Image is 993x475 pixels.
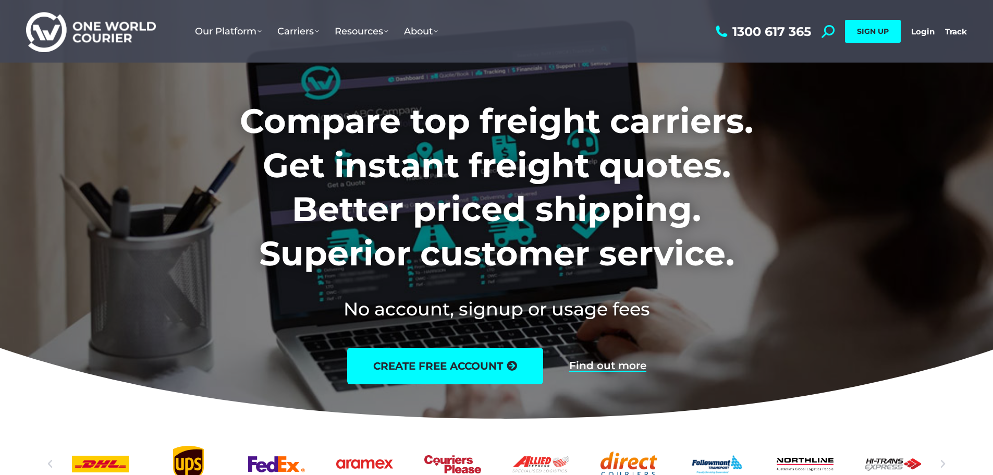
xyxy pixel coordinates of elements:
[269,15,327,47] a: Carriers
[335,26,388,37] span: Resources
[171,296,822,322] h2: No account, signup or usage fees
[845,20,901,43] a: SIGN UP
[171,99,822,275] h1: Compare top freight carriers. Get instant freight quotes. Better priced shipping. Superior custom...
[347,348,543,384] a: create free account
[857,27,889,36] span: SIGN UP
[396,15,446,47] a: About
[911,27,935,36] a: Login
[187,15,269,47] a: Our Platform
[195,26,262,37] span: Our Platform
[404,26,438,37] span: About
[713,25,811,38] a: 1300 617 365
[277,26,319,37] span: Carriers
[26,10,156,53] img: One World Courier
[327,15,396,47] a: Resources
[945,27,967,36] a: Track
[569,360,646,372] a: Find out more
